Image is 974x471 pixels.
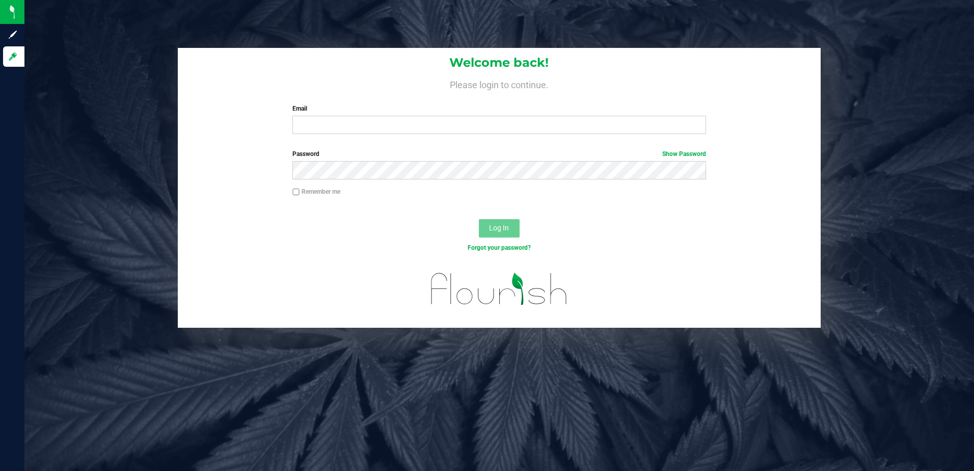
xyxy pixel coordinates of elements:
span: Password [292,150,319,158]
h4: Please login to continue. [178,77,821,90]
inline-svg: Log in [8,51,18,62]
input: Remember me [292,189,300,196]
a: Forgot your password? [468,244,531,251]
h1: Welcome back! [178,56,821,69]
a: Show Password [662,150,706,158]
img: flourish_logo.svg [419,263,580,315]
label: Remember me [292,187,340,196]
span: Log In [489,224,509,232]
button: Log In [479,219,520,238]
inline-svg: Sign up [8,30,18,40]
label: Email [292,104,706,113]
